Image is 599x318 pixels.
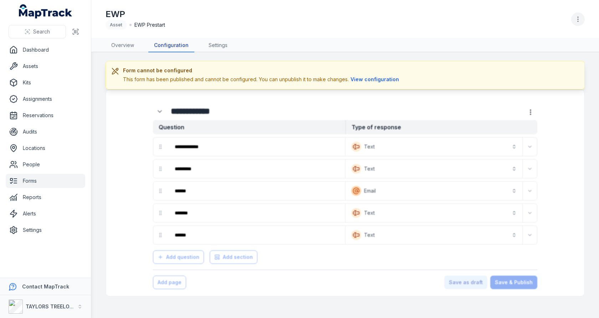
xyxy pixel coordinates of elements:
[148,39,194,52] a: Configuration
[26,303,85,309] strong: TAYLORS TREELOPPING
[6,92,85,106] a: Assignments
[6,190,85,204] a: Reports
[6,125,85,139] a: Audits
[134,21,165,28] span: EWP Prestart
[106,9,165,20] h1: EWP
[203,39,233,52] a: Settings
[6,108,85,122] a: Reservations
[123,75,401,83] div: This form has been published and cannot be configured. You can unpublish it to make changes.
[6,207,85,221] a: Alerts
[6,157,85,172] a: People
[6,43,85,57] a: Dashboard
[6,59,85,73] a: Assets
[22,283,69,290] strong: Contact MapTrack
[6,75,85,90] a: Kits
[9,25,66,38] button: Search
[123,67,401,74] h3: Form cannot be configured
[19,4,72,19] a: MapTrack
[106,39,140,52] a: Overview
[349,75,401,83] button: View configuration
[6,141,85,155] a: Locations
[6,174,85,188] a: Forms
[33,28,50,35] span: Search
[106,20,127,30] div: Asset
[6,223,85,237] a: Settings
